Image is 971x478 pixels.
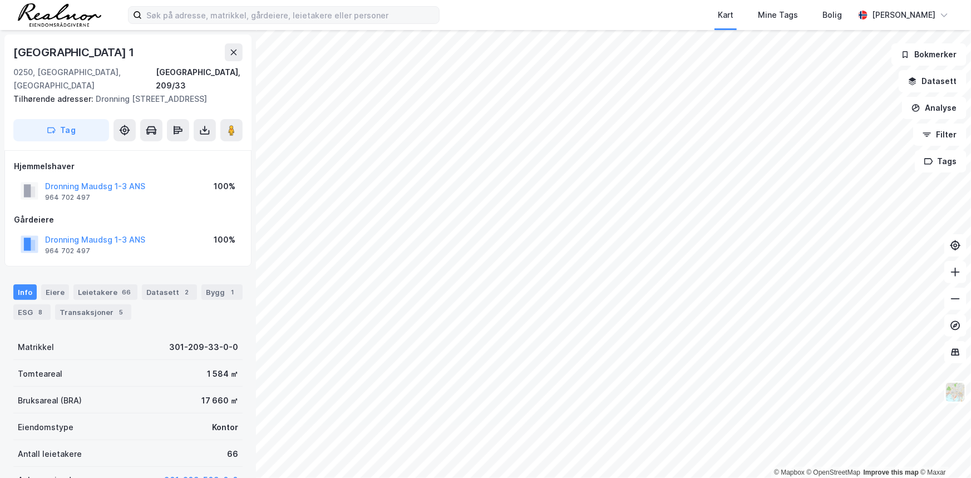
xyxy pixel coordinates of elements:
div: Eiendomstype [18,421,73,434]
div: 8 [35,307,46,318]
div: Tomteareal [18,367,62,381]
div: Matrikkel [18,341,54,354]
div: [PERSON_NAME] [872,8,935,22]
div: 17 660 ㎡ [201,394,238,407]
button: Bokmerker [891,43,967,66]
div: Bygg [201,284,243,300]
div: 1 584 ㎡ [207,367,238,381]
button: Filter [913,124,967,146]
div: Leietakere [73,284,137,300]
img: Z [945,382,966,403]
button: Datasett [899,70,967,92]
div: Bruksareal (BRA) [18,394,82,407]
div: Transaksjoner [55,304,131,320]
div: 964 702 497 [45,193,90,202]
div: Kontrollprogram for chat [915,425,971,478]
div: Hjemmelshaver [14,160,242,173]
iframe: Chat Widget [915,425,971,478]
span: Tilhørende adresser: [13,94,96,104]
a: OpenStreetMap [807,469,861,476]
img: realnor-logo.934646d98de889bb5806.png [18,3,101,27]
div: Kart [718,8,733,22]
input: Søk på adresse, matrikkel, gårdeiere, leietakere eller personer [142,7,439,23]
div: Mine Tags [758,8,798,22]
div: [GEOGRAPHIC_DATA] 1 [13,43,136,61]
div: 0250, [GEOGRAPHIC_DATA], [GEOGRAPHIC_DATA] [13,66,156,92]
div: 964 702 497 [45,247,90,255]
div: Antall leietakere [18,447,82,461]
div: 1 [227,287,238,298]
div: ESG [13,304,51,320]
div: Kontor [212,421,238,434]
div: [GEOGRAPHIC_DATA], 209/33 [156,66,243,92]
div: Eiere [41,284,69,300]
div: Dronning [STREET_ADDRESS] [13,92,234,106]
div: 5 [116,307,127,318]
button: Analyse [902,97,967,119]
div: Bolig [822,8,842,22]
div: Datasett [142,284,197,300]
div: 301-209-33-0-0 [169,341,238,354]
button: Tag [13,119,109,141]
div: 66 [227,447,238,461]
div: 66 [120,287,133,298]
div: Gårdeiere [14,213,242,226]
a: Mapbox [774,469,805,476]
div: Info [13,284,37,300]
div: 100% [214,233,235,247]
div: 2 [181,287,193,298]
button: Tags [915,150,967,173]
a: Improve this map [864,469,919,476]
div: 100% [214,180,235,193]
